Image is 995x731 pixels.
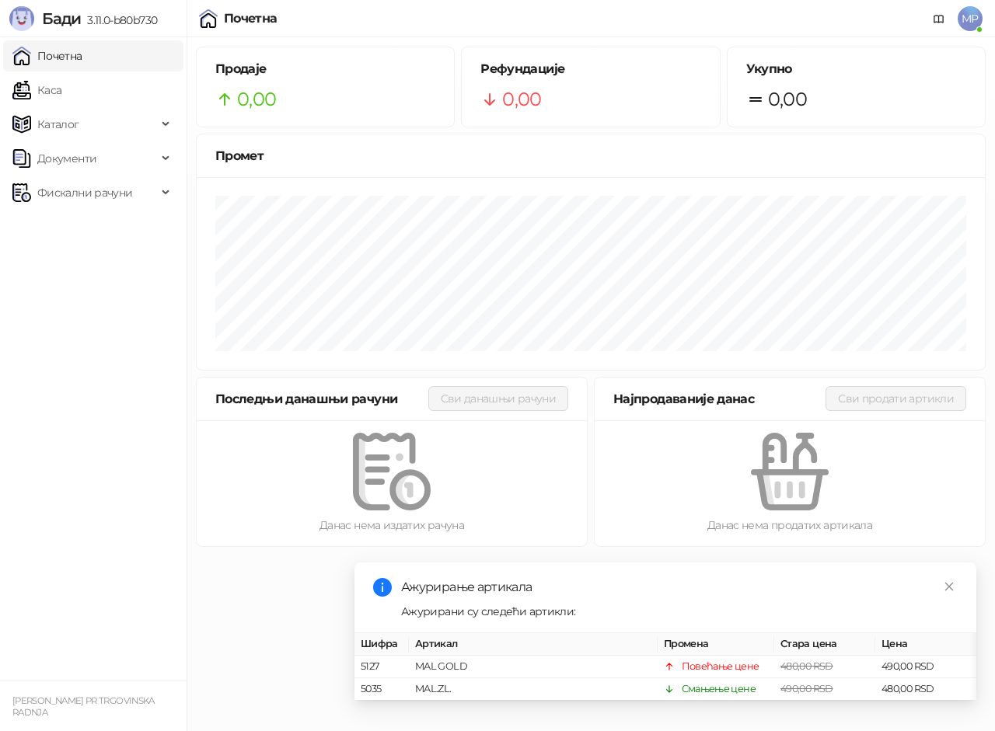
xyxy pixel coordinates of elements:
[9,6,34,31] img: Logo
[875,656,976,678] td: 490,00 RSD
[81,13,157,27] span: 3.11.0-b80b730
[373,578,392,597] span: info-circle
[354,633,409,656] th: Шифра
[37,177,132,208] span: Фискални рачуни
[401,603,958,620] div: Ажурирани су следећи артикли:
[354,678,409,701] td: 5035
[224,12,278,25] div: Почетна
[215,60,435,78] h5: Продаје
[958,6,983,31] span: MP
[746,60,966,78] h5: Укупно
[875,678,976,701] td: 480,00 RSD
[768,85,807,114] span: 0,00
[682,681,756,697] div: Смањење цене
[37,143,96,174] span: Документи
[222,517,562,534] div: Данас нема издатих рачуна
[215,389,428,409] div: Последњи данашњи рачуни
[875,633,976,656] th: Цена
[409,633,658,656] th: Артикал
[409,678,658,701] td: MAL.ZL.
[774,633,875,656] th: Стара цена
[37,109,79,140] span: Каталог
[780,660,833,672] span: 480,00 RSD
[927,6,951,31] a: Документација
[620,517,960,534] div: Данас нема продатих артикала
[428,386,568,411] button: Сви данашњи рачуни
[354,656,409,678] td: 5127
[409,656,658,678] td: MAL GOLD
[42,9,81,28] span: Бади
[780,683,833,694] span: 490,00 RSD
[682,659,759,674] div: Повећање цене
[12,75,61,106] a: Каса
[826,386,966,411] button: Сви продати артикли
[941,578,958,595] a: Close
[613,389,826,409] div: Најпродаваније данас
[12,695,155,718] small: [PERSON_NAME] PR TRGOVINSKA RADNJA
[658,633,774,656] th: Промена
[237,85,276,114] span: 0,00
[502,85,541,114] span: 0,00
[215,146,966,165] div: Промет
[12,40,82,71] a: Почетна
[480,60,700,78] h5: Рефундације
[944,581,955,592] span: close
[401,578,958,597] div: Ажурирање артикала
